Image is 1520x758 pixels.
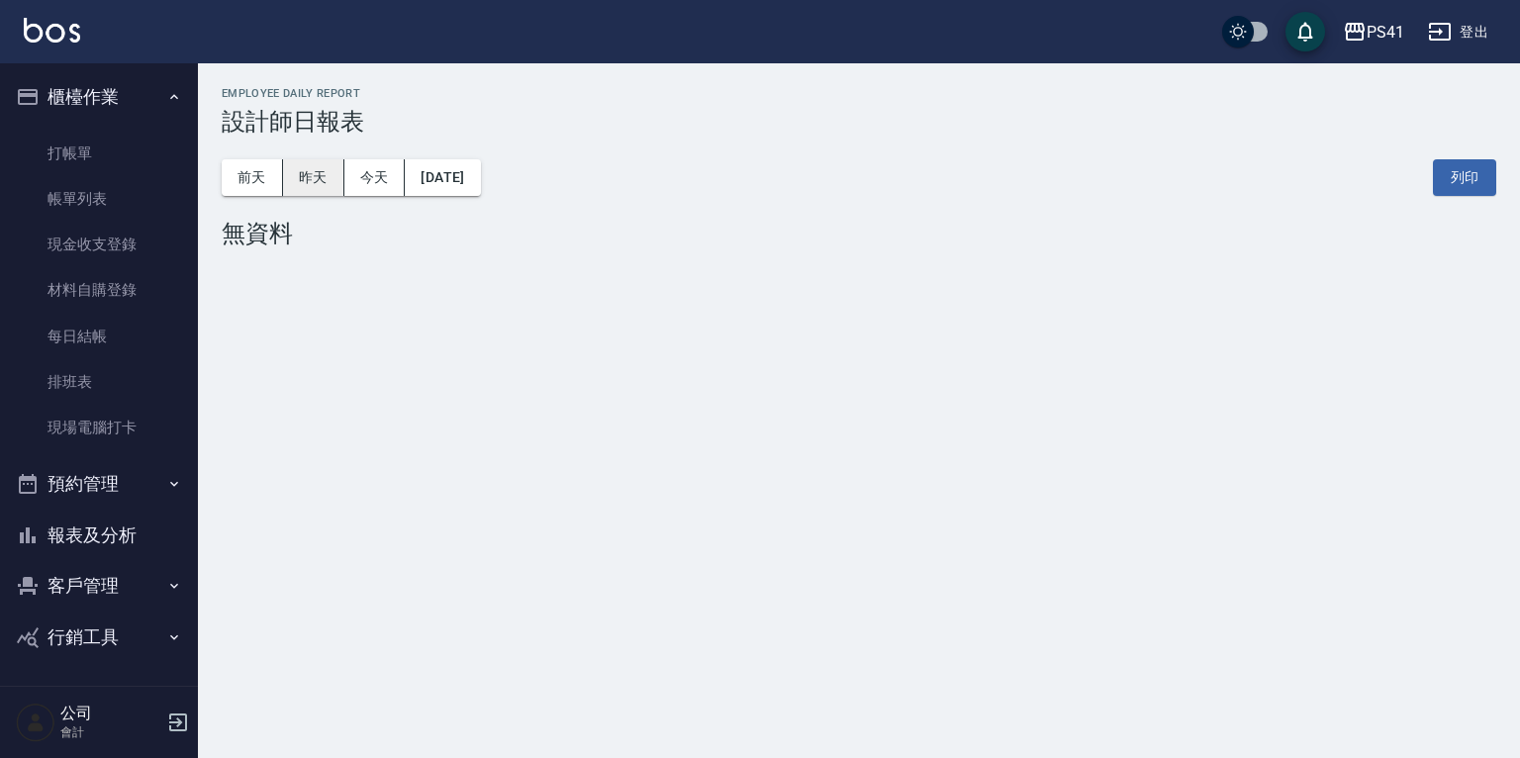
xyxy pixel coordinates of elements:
[8,314,190,359] a: 每日結帳
[24,18,80,43] img: Logo
[8,222,190,267] a: 現金收支登錄
[405,159,480,196] button: [DATE]
[8,359,190,405] a: 排班表
[1420,14,1496,50] button: 登出
[8,612,190,663] button: 行銷工具
[8,267,190,313] a: 材料自購登錄
[283,159,344,196] button: 昨天
[8,71,190,123] button: 櫃檯作業
[60,723,161,741] p: 會計
[222,87,1496,100] h2: Employee Daily Report
[1433,159,1496,196] button: 列印
[16,703,55,742] img: Person
[60,704,161,723] h5: 公司
[222,108,1496,136] h3: 設計師日報表
[8,560,190,612] button: 客戶管理
[8,176,190,222] a: 帳單列表
[8,131,190,176] a: 打帳單
[8,458,190,510] button: 預約管理
[8,405,190,450] a: 現場電腦打卡
[8,510,190,561] button: 報表及分析
[1335,12,1412,52] button: PS41
[222,220,1496,247] div: 無資料
[344,159,406,196] button: 今天
[1285,12,1325,51] button: save
[222,159,283,196] button: 前天
[1367,20,1404,45] div: PS41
